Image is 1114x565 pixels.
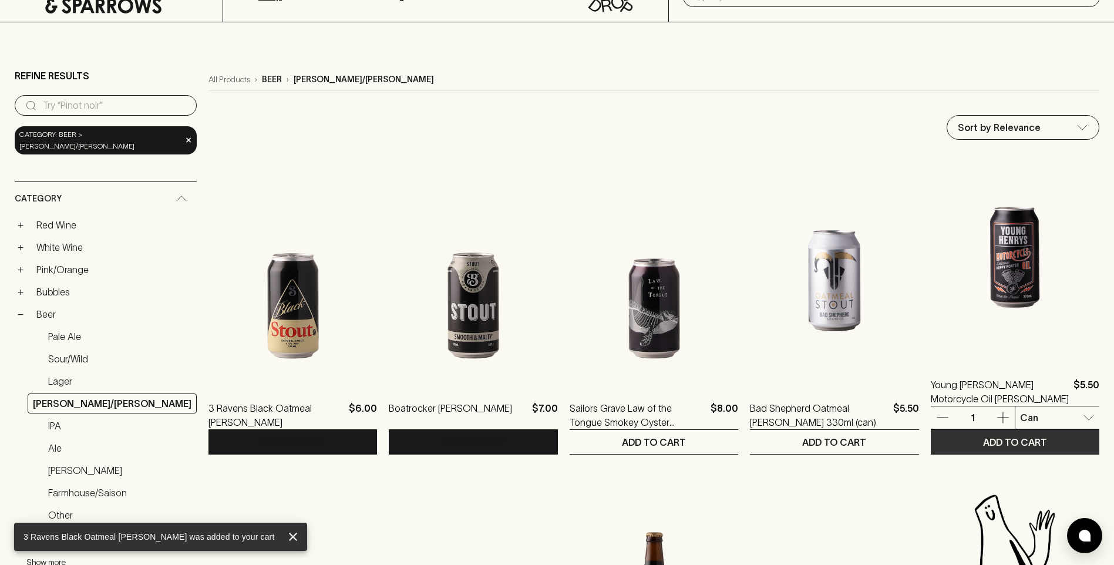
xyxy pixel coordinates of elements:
a: Farmhouse/Saison [43,483,197,503]
p: › [255,73,257,86]
a: Lager [43,371,197,391]
input: Try “Pinot noir” [43,96,187,115]
div: Can [1015,406,1099,429]
span: × [185,134,192,146]
p: $7.00 [532,401,558,429]
a: All Products [208,73,250,86]
a: Young [PERSON_NAME] Motorcycle Oil [PERSON_NAME] [931,378,1069,406]
p: ADD TO CART [983,435,1047,449]
p: $6.00 [349,401,377,429]
a: Pale Ale [43,327,197,347]
a: Boatrocker [PERSON_NAME] [389,401,512,429]
p: ADD TO CART [802,435,866,449]
p: › [287,73,289,86]
p: ADD TO CART [622,435,686,449]
button: + [15,286,26,298]
span: Category: beer > [PERSON_NAME]/[PERSON_NAME] [19,129,181,152]
p: $5.50 [893,401,919,429]
button: ADD TO CART [389,430,557,454]
img: Sailors Grave Law of the Tongue Smokey Oyster Stout [570,178,738,384]
a: IPA [43,416,197,436]
button: ADD TO CART [931,430,1099,454]
button: ADD TO CART [570,430,738,454]
p: beer [262,73,282,86]
img: Boatrocker Stout [389,178,557,384]
a: Ale [43,438,197,458]
img: Bad Shepherd Oatmeal Stout 330ml (can) [750,178,918,384]
button: ADD TO CART [208,430,377,454]
a: Other [43,505,197,525]
div: 3 Ravens Black Oatmeal [PERSON_NAME] was added to your cart [23,526,274,547]
p: Refine Results [15,69,89,83]
img: 3 Ravens Black Oatmeal Stout [208,178,377,384]
a: Beer [31,304,197,324]
a: White Wine [31,237,197,257]
p: ADD TO CART [442,435,506,449]
span: Category [15,191,62,206]
button: + [15,241,26,253]
p: $5.50 [1073,378,1099,406]
button: close [284,527,302,546]
p: Can [1020,411,1038,425]
button: + [15,219,26,231]
p: [PERSON_NAME]/[PERSON_NAME] [294,73,434,86]
button: ADD TO CART [750,430,918,454]
a: [PERSON_NAME] [43,460,197,480]
img: Young Henrys Motorcycle Oil Hoppy Porter [931,154,1099,360]
a: Sailors Grave Law of the Tongue Smokey Oyster [PERSON_NAME] [570,401,706,429]
p: Sort by Relevance [958,120,1041,134]
a: [PERSON_NAME]/[PERSON_NAME] [28,394,197,413]
a: Sour/Wild [43,349,197,369]
div: Category [15,182,197,216]
a: Bad Shepherd Oatmeal [PERSON_NAME] 330ml (can) [750,401,888,429]
button: + [15,264,26,275]
a: 3 Ravens Black Oatmeal [PERSON_NAME] [208,401,344,429]
button: − [15,308,26,320]
a: Pink/Orange [31,260,197,280]
div: Sort by Relevance [947,116,1099,139]
a: Red Wine [31,215,197,235]
p: 1 [958,411,987,424]
img: bubble-icon [1079,530,1091,542]
p: ADD TO CART [261,435,325,449]
a: Bubbles [31,282,197,302]
p: $8.00 [711,401,738,429]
